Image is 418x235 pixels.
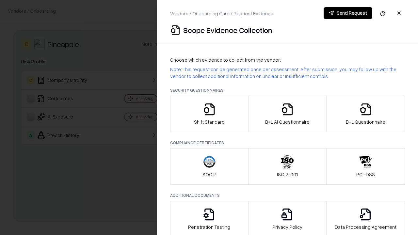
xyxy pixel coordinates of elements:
p: B+L Questionnaire [346,118,385,125]
button: B+L AI Questionnaire [248,96,327,132]
p: Additional Documents [170,193,405,198]
p: Penetration Testing [188,224,230,230]
p: Scope Evidence Collection [183,25,272,35]
p: Data Processing Agreement [335,224,396,230]
p: Choose which evidence to collect from the vendor: [170,56,405,63]
button: SOC 2 [170,148,249,185]
p: Security Questionnaires [170,87,405,93]
button: B+L Questionnaire [326,96,405,132]
p: Note: This request can be generated once per assessment. After submission, you may follow up with... [170,66,405,80]
p: Vendors / Onboarding Card / Request Evidence [170,10,273,17]
p: SOC 2 [202,171,216,178]
p: Compliance Certificates [170,140,405,146]
button: ISO 27001 [248,148,327,185]
p: ISO 27001 [277,171,298,178]
button: PCI-DSS [326,148,405,185]
p: Privacy Policy [272,224,302,230]
p: PCI-DSS [356,171,375,178]
button: Shift Standard [170,96,249,132]
button: Send Request [324,7,372,19]
p: Shift Standard [194,118,225,125]
p: B+L AI Questionnaire [265,118,310,125]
